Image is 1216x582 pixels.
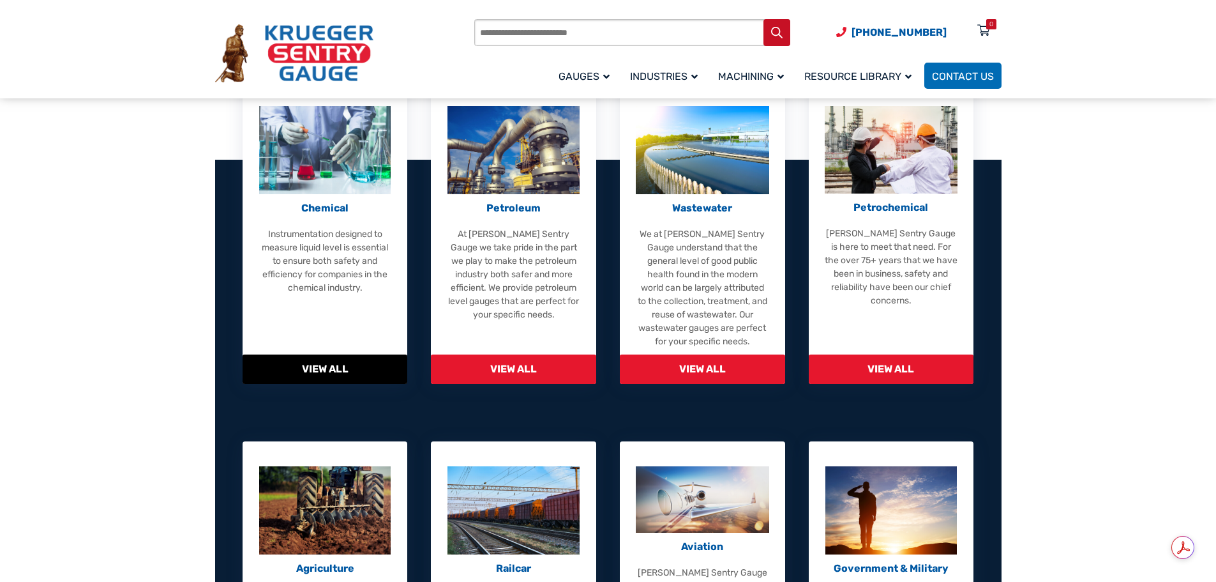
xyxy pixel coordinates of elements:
a: Chemical Chemical Instrumentation designed to measure liquid level is essential to ensure both sa... [243,81,408,384]
p: Government & Military [825,561,958,576]
div: 0 [989,19,993,29]
a: Petroleum Petroleum At [PERSON_NAME] Sentry Gauge we take pride in the part we play to make the p... [431,81,596,384]
a: Gauges [551,61,622,91]
span: Gauges [559,70,610,82]
p: Agriculture [259,561,392,576]
a: Phone Number (920) 434-8860 [836,24,947,40]
a: Wastewater Wastewater We at [PERSON_NAME] Sentry Gauge understand that the general level of good ... [620,81,785,384]
p: Wastewater [636,201,769,216]
p: Chemical [259,201,392,216]
p: Petroleum [447,201,580,216]
span: View All [809,355,974,384]
img: Railcar [447,466,580,555]
img: Government & Military [825,466,957,555]
p: [PERSON_NAME] Sentry Gauge is here to meet that need. For the over 75+ years that we have been in... [825,227,958,307]
span: Resource Library [804,70,912,82]
img: Petrochemical [825,106,958,194]
span: View All [431,355,596,384]
p: At [PERSON_NAME] Sentry Gauge we take pride in the part we play to make the petroleum industry bo... [447,227,580,321]
a: Machining [710,61,797,91]
span: [PHONE_NUMBER] [852,26,947,38]
img: Krueger Sentry Gauge [215,24,373,83]
p: Instrumentation designed to measure liquid level is essential to ensure both safety and efficienc... [259,227,392,295]
span: Machining [718,70,784,82]
a: Contact Us [924,63,1002,89]
img: Chemical [259,106,391,194]
img: Petroleum [447,106,580,194]
a: Petrochemical Petrochemical [PERSON_NAME] Sentry Gauge is here to meet that need. For the over 75... [809,81,974,384]
p: Petrochemical [825,200,958,215]
span: Industries [630,70,698,82]
a: Resource Library [797,61,924,91]
span: View All [620,355,785,384]
img: Wastewater [636,106,769,194]
p: We at [PERSON_NAME] Sentry Gauge understand that the general level of good public health found in... [636,227,769,348]
img: Agriculture [259,466,391,555]
p: Aviation [636,539,769,555]
img: Aviation [636,466,769,533]
span: Contact Us [932,70,994,82]
a: Industries [622,61,710,91]
span: View All [243,355,408,384]
p: Railcar [447,561,580,576]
